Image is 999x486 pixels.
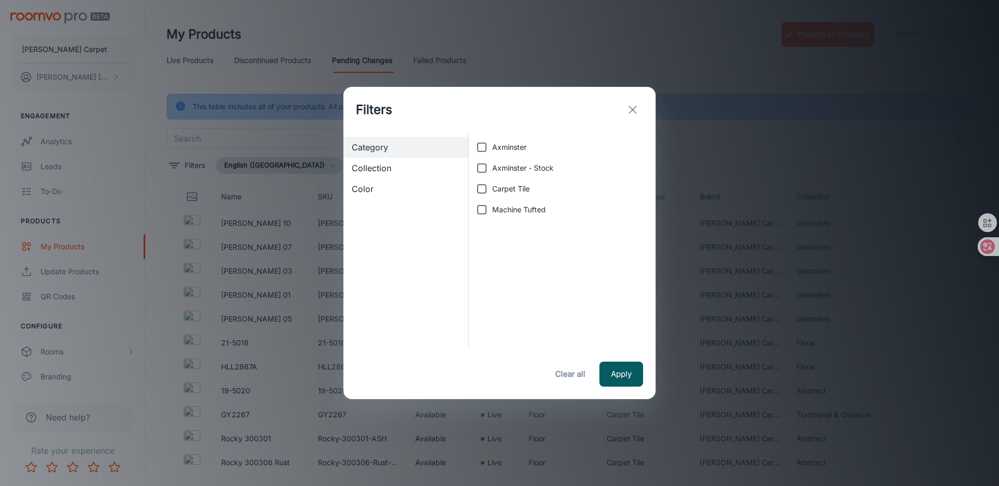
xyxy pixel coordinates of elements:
[599,362,643,387] button: Apply
[492,183,530,195] span: Carpet Tile
[492,204,546,215] span: Machine Tufted
[343,137,468,158] div: Category
[343,178,468,199] div: Color
[343,158,468,178] div: Collection
[492,162,554,174] span: Axminster - Stock
[356,100,392,119] h1: Filters
[352,183,460,195] span: Color
[352,162,460,174] span: Collection
[549,362,591,387] button: Clear all
[622,99,643,120] button: exit
[352,141,460,154] span: Category
[492,142,527,153] span: Axminster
